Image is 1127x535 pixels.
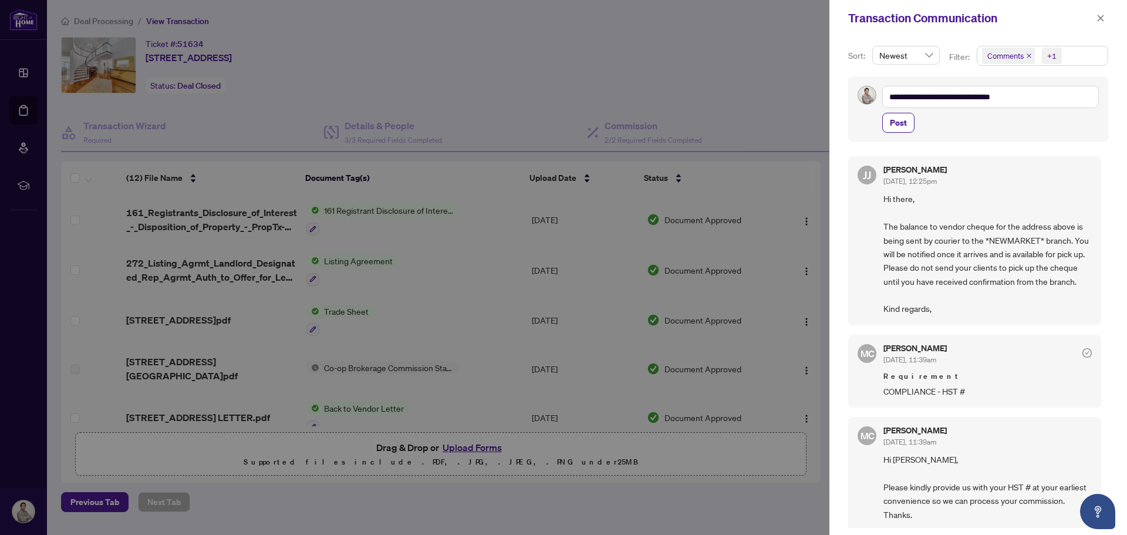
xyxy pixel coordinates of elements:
span: Newest [879,46,933,64]
button: Post [882,113,915,133]
button: Open asap [1080,494,1115,529]
span: check-circle [1082,348,1092,358]
span: Post [890,113,907,132]
span: [DATE], 12:25pm [883,177,937,186]
span: Comments [987,50,1024,62]
span: MC [860,346,874,361]
span: Comments [982,48,1035,64]
span: Hi there, The balance to vendor cheque for the address above is being sent by courier to the *NEW... [883,192,1092,315]
span: [DATE], 11:39am [883,438,936,446]
div: +1 [1047,50,1057,62]
span: MC [860,429,874,443]
p: Filter: [949,51,971,63]
h5: [PERSON_NAME] [883,166,947,174]
span: Requirement [883,371,1092,382]
div: Transaction Communication [848,9,1093,27]
h5: [PERSON_NAME] [883,344,947,352]
p: Sort: [848,49,868,62]
span: JJ [863,167,871,183]
h5: [PERSON_NAME] [883,426,947,435]
span: close [1026,53,1032,59]
span: close [1096,14,1105,22]
span: COMPLIANCE - HST # [883,385,1092,398]
img: Profile Icon [858,86,876,104]
span: [DATE], 11:39am [883,355,936,364]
